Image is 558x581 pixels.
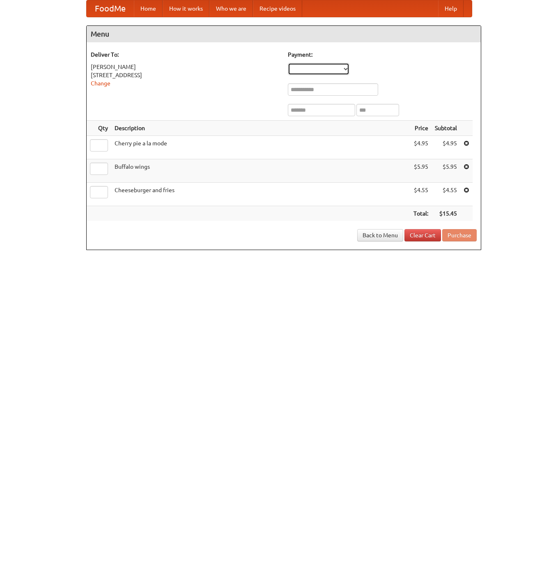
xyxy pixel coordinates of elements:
[91,63,280,71] div: [PERSON_NAME]
[432,121,460,136] th: Subtotal
[87,0,134,17] a: FoodMe
[410,121,432,136] th: Price
[209,0,253,17] a: Who we are
[438,0,464,17] a: Help
[91,80,110,87] a: Change
[404,229,441,241] a: Clear Cart
[288,51,477,59] h5: Payment:
[410,159,432,183] td: $5.95
[111,136,410,159] td: Cherry pie a la mode
[91,71,280,79] div: [STREET_ADDRESS]
[111,159,410,183] td: Buffalo wings
[432,206,460,221] th: $15.45
[410,136,432,159] td: $4.95
[87,26,481,42] h4: Menu
[111,183,410,206] td: Cheeseburger and fries
[410,206,432,221] th: Total:
[111,121,410,136] th: Description
[432,183,460,206] td: $4.55
[410,183,432,206] td: $4.55
[442,229,477,241] button: Purchase
[91,51,280,59] h5: Deliver To:
[432,136,460,159] td: $4.95
[163,0,209,17] a: How it works
[253,0,302,17] a: Recipe videos
[87,121,111,136] th: Qty
[432,159,460,183] td: $5.95
[134,0,163,17] a: Home
[357,229,403,241] a: Back to Menu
